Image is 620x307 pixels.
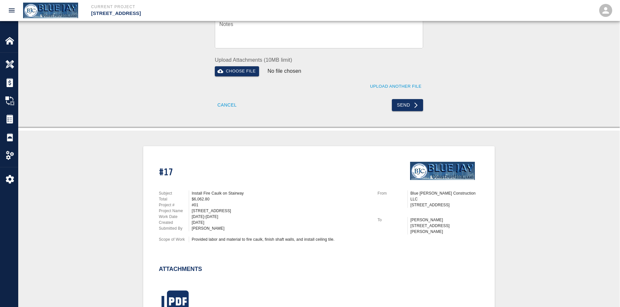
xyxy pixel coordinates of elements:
[192,196,370,202] div: $6,062.80
[159,237,189,242] p: Scope of Work
[159,266,202,273] h2: Attachments
[410,217,479,223] p: [PERSON_NAME]
[587,276,620,307] iframe: Chat Widget
[410,190,479,202] p: Blue [PERSON_NAME] Construction LLC
[159,190,189,196] p: Subject
[268,67,301,75] p: No file chosen
[215,99,239,111] button: Cancel
[410,202,479,208] p: [STREET_ADDRESS]
[215,56,423,64] label: Upload Attachments (10MB limit)
[159,220,189,225] p: Created
[192,208,370,214] div: [STREET_ADDRESS]
[159,208,189,214] p: Project Name
[91,10,345,17] p: [STREET_ADDRESS]
[192,202,370,208] div: #01
[215,66,259,76] button: Choose file
[159,196,189,202] p: Total
[410,162,475,180] img: Blue Jay Construction LLC
[159,202,189,208] p: Project #
[378,217,407,223] p: To
[368,82,423,92] button: Upload Another File
[192,237,370,242] div: Provided labor and material to fire caulk, finish shaft walls, and install ceiling tile.
[159,214,189,220] p: Work Date
[410,223,479,235] p: [STREET_ADDRESS][PERSON_NAME]
[192,220,370,225] div: [DATE]
[192,190,370,196] div: Install Fire Caulk on Stairway
[159,225,189,231] p: Submitted By
[4,3,20,18] button: open drawer
[159,167,173,178] h1: #17
[91,4,345,10] p: Current Project
[23,3,78,18] img: Blue Jay Construction LLC
[392,99,423,111] button: Send
[192,214,370,220] div: [DATE]-[DATE]
[192,225,370,231] div: [PERSON_NAME]
[378,190,407,196] p: From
